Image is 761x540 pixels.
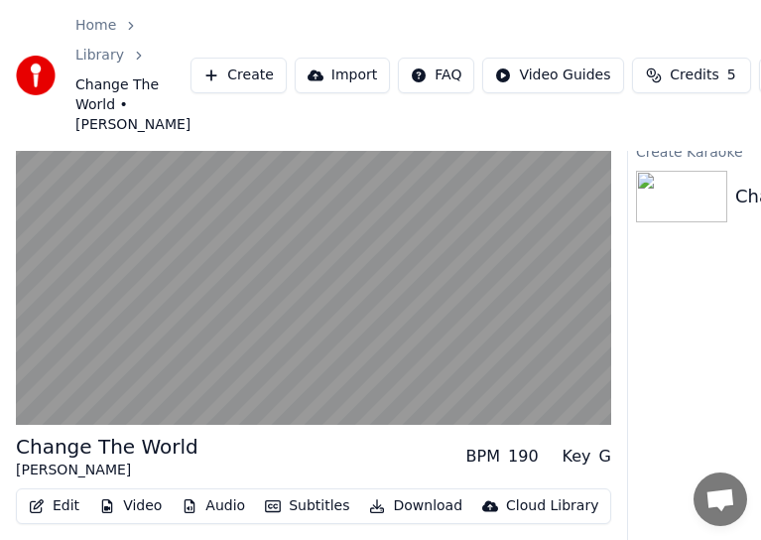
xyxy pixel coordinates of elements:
div: [PERSON_NAME] [16,461,198,480]
img: youka [16,56,56,95]
div: Cloud Library [506,496,598,516]
button: Create [190,58,287,93]
div: 190 [508,445,539,469]
button: Subtitles [257,492,357,520]
div: Open chat [694,472,747,526]
button: Edit [21,492,87,520]
button: Video [91,492,170,520]
button: Audio [174,492,253,520]
button: Video Guides [482,58,623,93]
div: G [599,445,611,469]
div: Key [563,445,591,469]
a: Library [75,46,124,66]
a: Home [75,16,116,36]
span: 5 [727,66,736,85]
button: FAQ [398,58,474,93]
div: Change The World [16,433,198,461]
div: BPM [466,445,500,469]
nav: breadcrumb [75,16,190,135]
button: Credits5 [632,58,751,93]
span: Credits [670,66,718,85]
button: Download [361,492,470,520]
span: Change The World • [PERSON_NAME] [75,75,190,135]
button: Import [295,58,390,93]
